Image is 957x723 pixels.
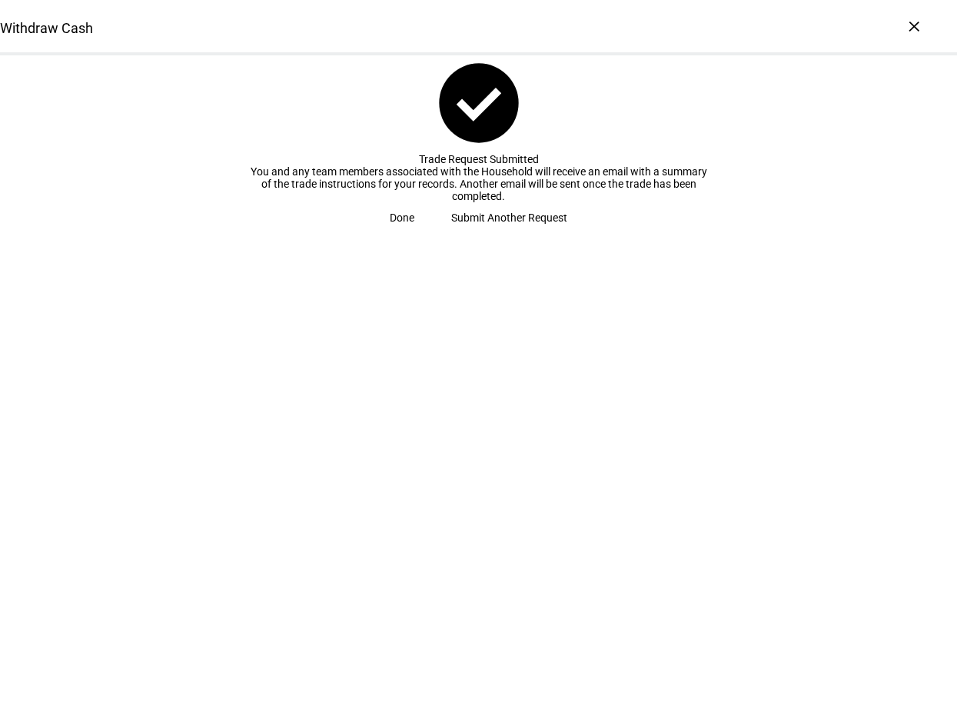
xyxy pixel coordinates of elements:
[248,165,709,202] div: You and any team members associated with the Household will receive an email with a summary of th...
[451,202,567,233] span: Submit Another Request
[431,55,527,151] mat-icon: check_circle
[371,202,433,233] button: Done
[390,202,414,233] span: Done
[433,202,586,233] button: Submit Another Request
[248,153,709,165] div: Trade Request Submitted
[902,14,926,38] div: ×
